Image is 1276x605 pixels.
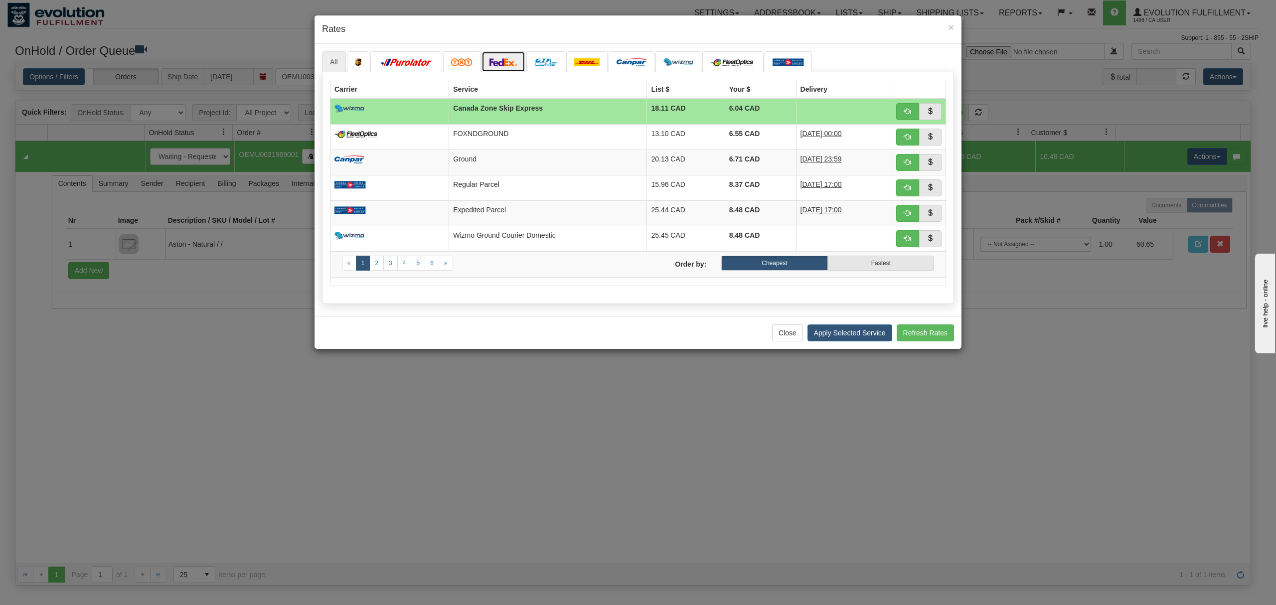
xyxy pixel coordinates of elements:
[796,175,892,200] td: 2 Days
[663,58,693,66] img: wizmo.png
[449,80,647,99] th: Service
[449,175,647,200] td: Regular Parcel
[725,200,796,226] td: 8.48 CAD
[378,58,434,66] img: purolator.png
[647,80,725,99] th: List $
[383,256,398,271] a: 3
[449,99,647,125] td: Canada Zone Skip Express
[725,124,796,150] td: 6.55 CAD
[796,80,892,99] th: Delivery
[1253,252,1275,353] iframe: chat widget
[534,58,557,66] img: CarrierLogo_10191.png
[574,58,600,66] img: dhl.png
[397,256,412,271] a: 4
[449,150,647,175] td: Ground
[948,22,954,32] button: Close
[948,21,954,33] span: ×
[451,58,473,66] img: tnt.png
[647,226,725,251] td: 25.45 CAD
[897,324,954,341] button: Refresh Rates
[796,124,892,150] td: 1 Day
[725,226,796,251] td: 8.48 CAD
[647,124,725,150] td: 13.10 CAD
[800,130,842,138] span: [DATE] 00:00
[800,206,842,214] span: [DATE] 17:00
[710,58,756,66] img: CarrierLogo_10182.png
[444,260,448,267] span: »
[773,58,804,66] img: Canada_post.png
[449,124,647,150] td: FOXNDGROUND
[647,99,725,125] td: 18.11 CAD
[449,200,647,226] td: Expedited Parcel
[647,150,725,175] td: 20.13 CAD
[355,58,362,66] img: ups.png
[725,175,796,200] td: 8.37 CAD
[425,256,439,271] a: 6
[449,226,647,251] td: Wizmo Ground Courier Domestic
[334,130,380,138] img: CarrierLogo_10182.png
[828,256,934,271] label: Fastest
[800,180,842,188] span: [DATE] 17:00
[725,99,796,125] td: 6.04 CAD
[807,324,892,341] button: Apply Selected Service
[334,155,364,163] img: campar.png
[330,80,449,99] th: Carrier
[725,80,796,99] th: Your $
[772,324,803,341] button: Close
[439,256,453,271] a: Next
[617,58,646,66] img: campar.png
[322,51,346,72] a: All
[647,200,725,226] td: 25.44 CAD
[7,8,92,16] div: live help - online
[334,105,364,113] img: wizmo.png
[647,175,725,200] td: 15.96 CAD
[334,232,364,240] img: wizmo.png
[796,150,892,175] td: 1 Day
[721,256,827,271] label: Cheapest
[489,58,517,66] img: FedEx.png
[725,150,796,175] td: 6.71 CAD
[334,206,366,214] img: Canada_post.png
[334,181,366,189] img: Canada_post.png
[411,256,425,271] a: 5
[638,256,714,269] label: Order by:
[347,260,351,267] span: «
[322,23,954,36] h4: Rates
[796,200,892,226] td: 1 Day
[356,256,370,271] a: 1
[800,155,842,163] span: [DATE] 23:59
[342,256,356,271] a: Previous
[369,256,384,271] a: 2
